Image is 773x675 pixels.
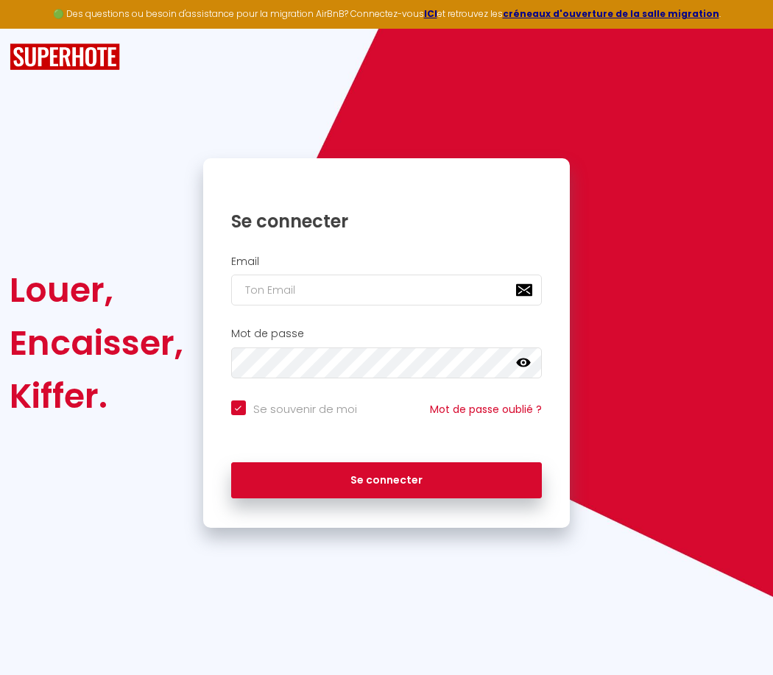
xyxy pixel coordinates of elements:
h2: Email [231,255,543,268]
img: SuperHote logo [10,43,120,71]
input: Ton Email [231,275,543,305]
div: Encaisser, [10,317,183,370]
a: créneaux d'ouverture de la salle migration [503,7,719,20]
button: Se connecter [231,462,543,499]
div: Louer, [10,264,183,317]
h1: Se connecter [231,210,543,233]
div: Kiffer. [10,370,183,423]
a: Mot de passe oublié ? [430,402,542,417]
h2: Mot de passe [231,328,543,340]
a: ICI [424,7,437,20]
